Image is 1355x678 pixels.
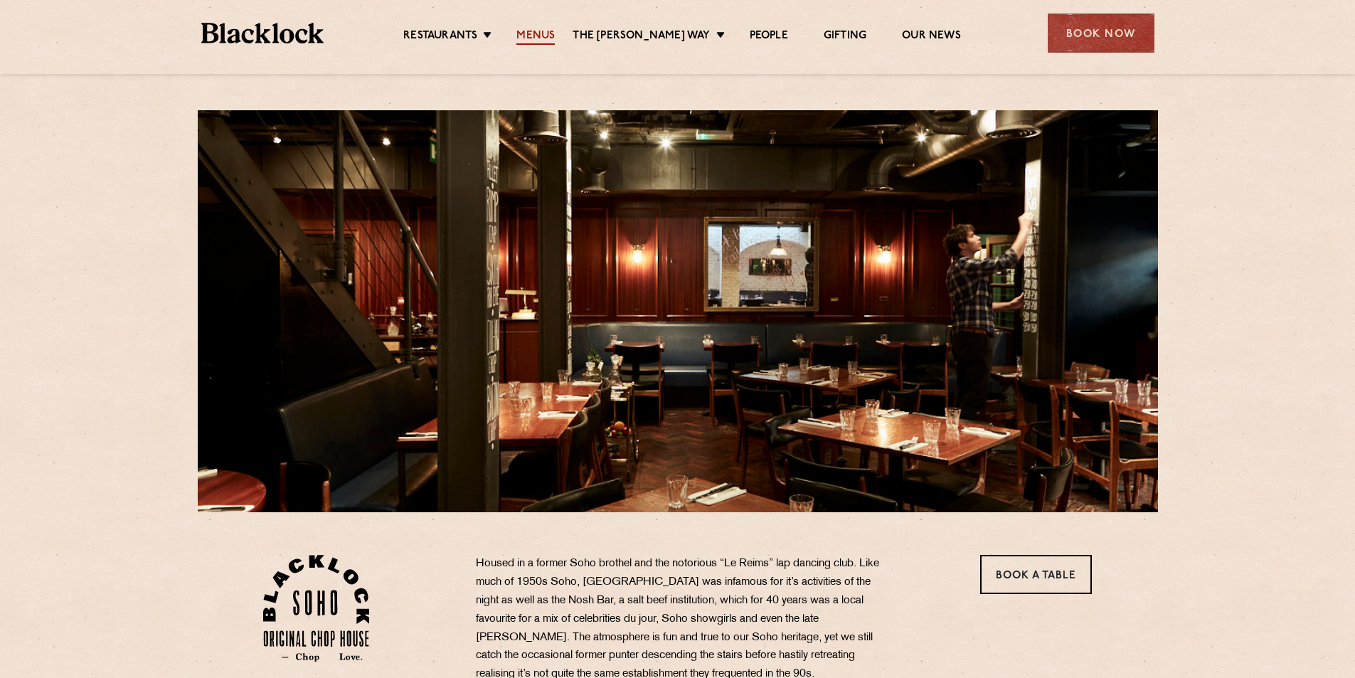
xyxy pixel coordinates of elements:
[403,29,477,45] a: Restaurants
[516,29,555,45] a: Menus
[263,555,369,662] img: Soho-stamp-default.svg
[573,29,710,45] a: The [PERSON_NAME] Way
[902,29,961,45] a: Our News
[980,555,1092,594] a: Book a Table
[201,23,324,43] img: BL_Textured_Logo-footer-cropped.svg
[1048,14,1154,53] div: Book Now
[824,29,866,45] a: Gifting
[750,29,788,45] a: People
